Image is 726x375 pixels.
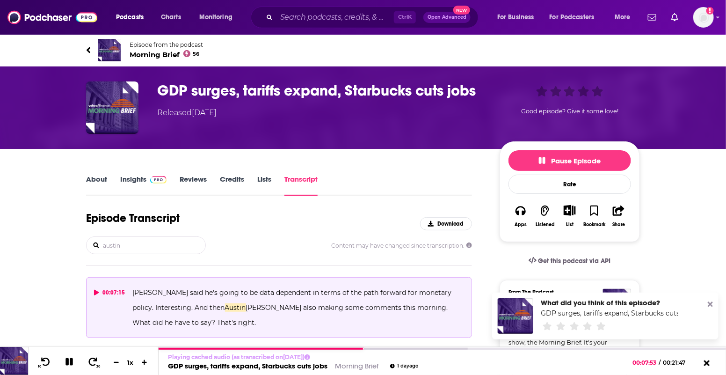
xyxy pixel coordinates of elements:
[284,175,318,196] a: Transcript
[155,10,187,25] a: Charts
[199,11,232,24] span: Monitoring
[168,361,327,370] a: GDP surges, tariffs expand, Starbucks cuts jobs
[86,211,180,225] h1: Episode Transcript
[693,7,714,28] img: User Profile
[161,11,181,24] span: Charts
[544,10,608,25] button: open menu
[437,221,464,227] span: Download
[180,175,207,196] a: Reviews
[130,50,203,59] span: Morning Brief
[566,221,574,228] div: List
[123,359,138,366] div: 1 x
[668,9,682,25] a: Show notifications dropdown
[390,364,418,369] div: 1 day ago
[536,222,555,228] div: Listened
[558,199,582,233] div: Show More ButtonList
[225,303,246,312] span: Austin
[257,175,271,196] a: Lists
[538,257,611,265] span: Get this podcast via API
[693,7,714,28] span: Logged in as angelahattar
[394,11,416,23] span: Ctrl K
[608,10,642,25] button: open menu
[508,175,631,194] div: Rate
[497,11,534,24] span: For Business
[428,15,466,20] span: Open Advanced
[331,242,472,249] span: Content may have changed since transcription.
[168,353,418,360] p: Playing cached audio (as transcribed on [DATE] )
[36,357,54,368] button: 10
[560,205,579,215] button: Show More Button
[541,309,695,317] a: GDP surges, tariffs expand, Starbucks cuts jobs
[541,298,678,307] div: What did you think of this episode?
[521,108,618,115] span: Good episode? Give it some love!
[582,199,606,233] button: Bookmark
[612,222,625,228] div: Share
[86,39,363,61] a: Morning BriefEpisode from the podcastMorning Brief56
[130,41,203,48] span: Episode from the podcast
[85,357,102,368] button: 30
[193,10,245,25] button: open menu
[533,199,557,233] button: Listened
[423,12,471,23] button: Open AdvancedNew
[86,81,138,134] img: GDP surges, tariffs expand, Starbucks cuts jobs
[86,277,472,338] button: 00:07:15[PERSON_NAME] said he's going to be data dependent in terms of the path forward for monet...
[98,39,121,61] img: Morning Brief
[94,285,125,300] div: 00:07:15
[515,222,527,228] div: Apps
[120,175,167,196] a: InsightsPodchaser Pro
[420,217,472,230] button: Download
[603,289,631,317] img: Morning Brief
[7,8,97,26] img: Podchaser - Follow, Share and Rate Podcasts
[133,303,450,327] span: [PERSON_NAME] also making some comments this morning. What did he have to say? That's right.
[220,175,244,196] a: Credits
[508,289,624,295] h3: From The Podcast
[661,359,695,366] span: 00:21:47
[109,10,156,25] button: open menu
[508,199,533,233] button: Apps
[97,365,101,368] span: 30
[583,222,605,228] div: Bookmark
[453,6,470,15] span: New
[644,9,660,25] a: Show notifications dropdown
[498,298,533,334] img: GDP surges, tariffs expand, Starbucks cuts jobs
[193,52,200,56] span: 56
[133,288,454,312] span: [PERSON_NAME] said he's going to be data dependent in terms of the path forward for monetary poli...
[659,359,661,366] span: /
[86,175,107,196] a: About
[260,7,487,28] div: Search podcasts, credits, & more...
[633,359,659,366] span: 00:07:53
[607,199,631,233] button: Share
[116,11,144,24] span: Podcasts
[491,10,546,25] button: open menu
[615,11,631,24] span: More
[150,176,167,184] img: Podchaser Pro
[550,11,595,24] span: For Podcasters
[706,7,714,15] svg: Add a profile image
[38,365,41,368] span: 10
[157,81,485,100] h3: GDP surges, tariffs expand, Starbucks cuts jobs
[521,250,618,272] a: Get this podcast via API
[539,156,601,165] span: Pause Episode
[276,10,394,25] input: Search podcasts, credits, & more...
[157,107,217,118] div: Released [DATE]
[508,150,631,171] button: Pause Episode
[102,237,205,254] input: Search transcript...
[335,361,379,370] a: Morning Brief
[693,7,714,28] button: Show profile menu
